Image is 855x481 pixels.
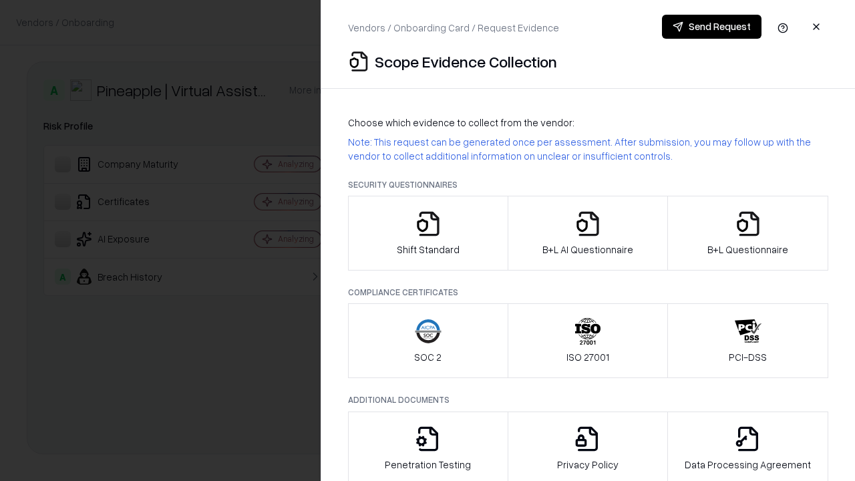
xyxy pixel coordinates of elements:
p: ISO 27001 [566,350,609,364]
p: B+L AI Questionnaire [542,243,633,257]
button: Send Request [662,15,761,39]
button: Shift Standard [348,196,508,271]
p: Shift Standard [397,243,460,257]
button: ISO 27001 [508,303,669,378]
p: SOC 2 [414,350,442,364]
button: SOC 2 [348,303,508,378]
p: Additional Documents [348,394,828,406]
button: B+L AI Questionnaire [508,196,669,271]
p: Compliance Certificates [348,287,828,298]
button: PCI-DSS [667,303,828,378]
p: Choose which evidence to collect from the vendor: [348,116,828,130]
p: Penetration Testing [385,458,471,472]
p: PCI-DSS [729,350,767,364]
p: Privacy Policy [557,458,619,472]
p: Security Questionnaires [348,179,828,190]
p: Note: This request can be generated once per assessment. After submission, you may follow up with... [348,135,828,163]
p: Scope Evidence Collection [375,51,557,72]
p: Vendors / Onboarding Card / Request Evidence [348,21,559,35]
button: B+L Questionnaire [667,196,828,271]
p: B+L Questionnaire [707,243,788,257]
p: Data Processing Agreement [685,458,811,472]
